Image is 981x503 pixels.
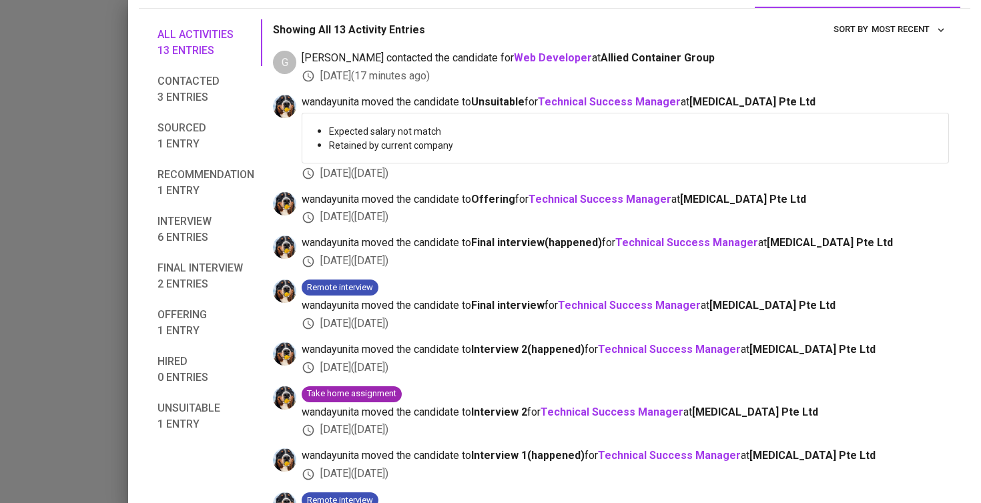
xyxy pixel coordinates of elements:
[273,235,296,259] img: wanda@glints.com
[157,354,254,386] span: Hired 0 entries
[157,73,254,105] span: Contacted 3 entries
[302,298,949,314] span: wandayunita moved the candidate to for at
[273,386,296,410] img: wanda@glints.com
[538,95,681,108] a: Technical Success Manager
[529,193,671,205] a: Technical Success Manager
[615,236,758,249] a: Technical Success Manager
[302,388,402,400] span: Take home assignment
[329,139,938,152] p: Retained by current company
[302,466,949,482] div: [DATE] ( [DATE] )
[302,51,949,66] span: [PERSON_NAME] contacted the candidate for at
[302,405,949,420] span: wandayunita moved the candidate to for at
[601,51,715,64] span: Allied Container Group
[767,236,893,249] span: [MEDICAL_DATA] Pte Ltd
[302,282,378,294] span: Remote interview
[598,449,741,462] a: Technical Success Manager
[157,400,254,432] span: Unsuitable 1 entry
[302,166,949,181] div: [DATE] ( [DATE] )
[273,22,425,38] p: Showing All 13 Activity Entries
[834,24,868,34] span: sort by
[329,125,938,138] p: Expected salary not match
[709,299,836,312] span: [MEDICAL_DATA] Pte Ltd
[302,209,949,225] div: [DATE] ( [DATE] )
[302,254,949,269] div: [DATE] ( [DATE] )
[273,51,296,74] div: G
[302,422,949,438] div: [DATE] ( [DATE] )
[541,406,683,418] a: Technical Success Manager
[680,193,806,205] span: [MEDICAL_DATA] Pte Ltd
[273,342,296,366] img: wanda@glints.com
[273,448,296,472] img: wanda@glints.com
[273,280,296,303] img: wanda@glints.com
[157,307,254,339] span: Offering 1 entry
[302,95,949,110] span: wandayunita moved the candidate to for at
[157,120,254,152] span: Sourced 1 entry
[302,342,949,358] span: wandayunita moved the candidate to for at
[749,449,876,462] span: [MEDICAL_DATA] Pte Ltd
[749,343,876,356] span: [MEDICAL_DATA] Pte Ltd
[598,343,741,356] a: Technical Success Manager
[273,95,296,118] img: wanda@glints.com
[471,299,545,312] b: Final interview
[157,27,254,59] span: All activities 13 entries
[302,235,949,251] span: wandayunita moved the candidate to for at
[302,360,949,376] div: [DATE] ( [DATE] )
[514,51,592,64] a: Web Developer
[471,343,585,356] b: Interview 2 ( happened )
[692,406,818,418] span: [MEDICAL_DATA] Pte Ltd
[471,95,525,108] b: Unsuitable
[471,449,585,462] b: Interview 1 ( happened )
[302,448,949,464] span: wandayunita moved the candidate to for at
[558,299,701,312] a: Technical Success Manager
[157,260,254,292] span: Final interview 2 entries
[872,22,946,37] span: Most Recent
[302,192,949,207] span: wandayunita moved the candidate to for at
[471,236,602,249] b: Final interview ( happened )
[302,69,949,84] div: [DATE] ( 17 minutes ago )
[471,193,515,205] b: Offering
[157,213,254,245] span: Interview 6 entries
[302,316,949,332] div: [DATE] ( [DATE] )
[868,19,949,40] button: sort by
[689,95,815,108] span: [MEDICAL_DATA] Pte Ltd
[157,167,254,199] span: Recommendation 1 entry
[273,192,296,215] img: wanda@glints.com
[471,406,527,418] b: Interview 2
